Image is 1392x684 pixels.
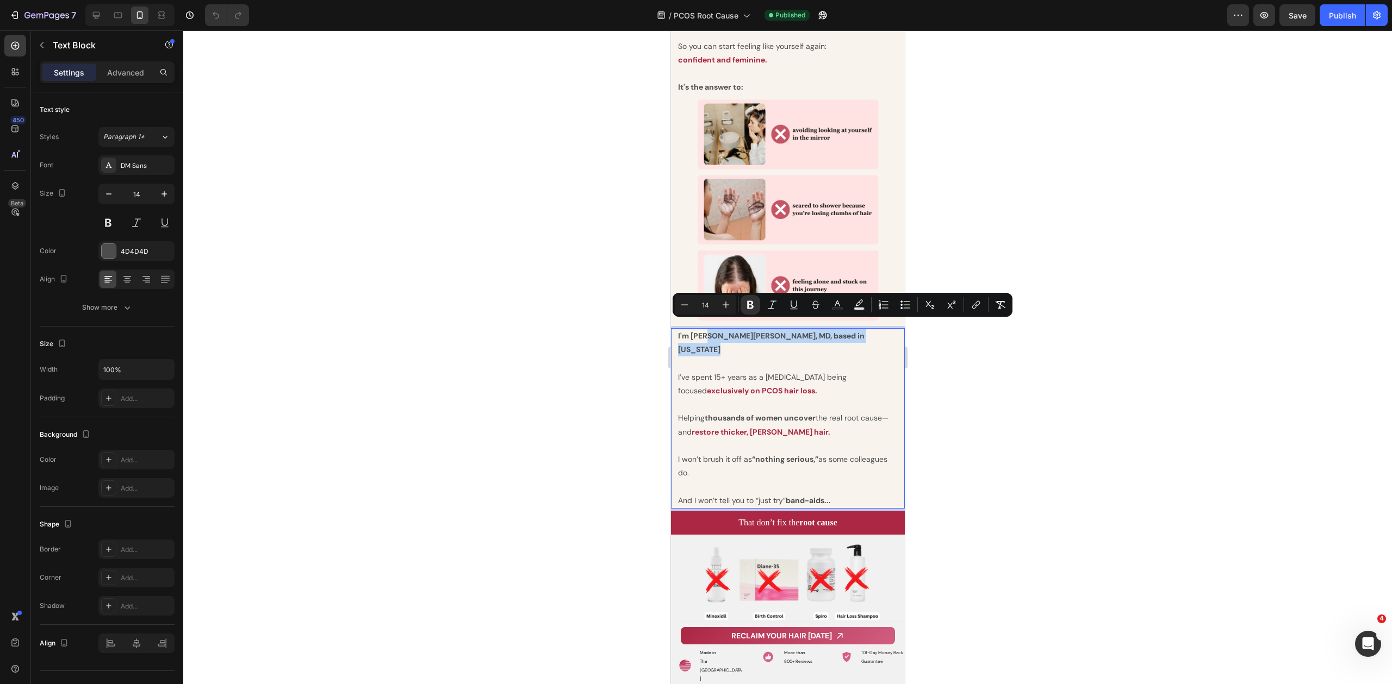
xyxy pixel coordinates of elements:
div: DM Sans [121,161,172,171]
button: Save [1279,4,1315,26]
div: Corner [40,573,61,582]
span: / [669,10,672,21]
input: Auto [99,360,174,379]
p: Settings [54,67,84,78]
div: Add... [121,484,172,493]
div: Add... [121,394,172,404]
div: 4D4D4D [121,247,172,256]
span: Save [1289,11,1307,20]
div: Shadow [40,601,65,611]
button: 7 [4,4,81,26]
span: 4 [1377,614,1386,623]
div: Background [40,428,92,442]
div: Align [40,272,70,287]
div: Color [40,246,57,256]
div: Add... [121,545,172,555]
div: Image [40,483,59,493]
div: Width [40,365,58,374]
div: Font [40,160,53,170]
span: Published [775,10,805,20]
div: 450 [10,116,26,124]
div: Text style [40,105,70,115]
div: Size [40,186,69,201]
iframe: Design area [671,30,905,684]
div: Publish [1329,10,1356,21]
span: Paragraph 1* [103,132,145,142]
button: Publish [1320,4,1365,26]
div: Shape [40,517,74,532]
div: Styles [40,132,59,142]
span: PCOS Root Cause [674,10,738,21]
div: Border [40,544,61,554]
div: Show more [82,302,133,313]
button: Show more [40,298,175,317]
p: Advanced [107,67,144,78]
div: Add... [121,455,172,465]
div: Align [40,636,71,651]
div: Size [40,337,69,352]
div: Undo/Redo [205,4,249,26]
div: Color [40,455,57,465]
div: Add... [121,573,172,583]
div: Add... [121,601,172,611]
div: Editor contextual toolbar [673,293,1012,317]
button: Paragraph 1* [98,127,175,147]
p: 7 [71,9,76,22]
iframe: Intercom live chat [1355,631,1381,657]
div: Beta [8,199,26,208]
div: Padding [40,393,65,403]
p: Text Block [53,39,145,52]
